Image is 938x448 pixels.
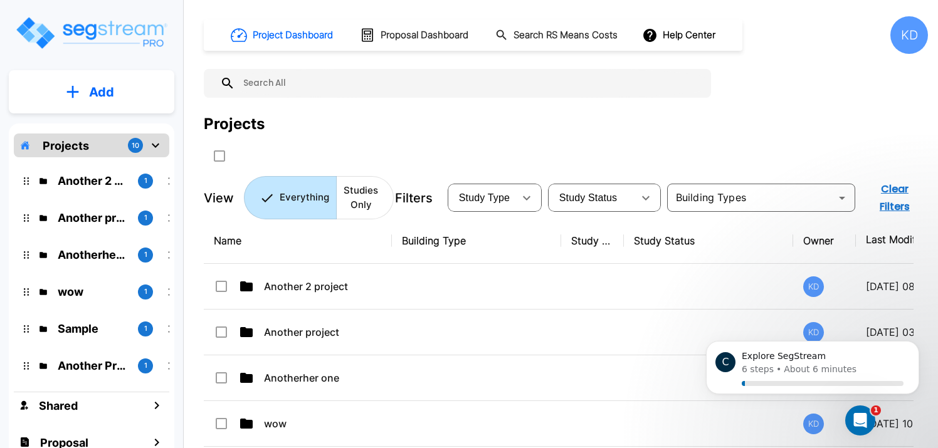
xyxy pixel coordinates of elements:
[803,414,824,434] div: KD
[264,325,389,340] p: Another project
[551,180,633,216] div: Select
[204,218,392,264] th: Name
[803,276,824,297] div: KD
[226,21,340,49] button: Project Dashboard
[89,83,114,102] p: Add
[58,172,128,189] p: Another 2 project
[58,283,128,300] p: wow
[204,113,265,135] div: Projects
[559,192,618,203] span: Study Status
[450,180,514,216] div: Select
[39,397,78,414] h1: Shared
[671,189,831,207] input: Building Types
[803,322,824,343] div: KD
[833,189,851,207] button: Open
[264,416,389,431] p: wow
[144,360,147,371] p: 1
[264,370,389,385] p: Anotherher one
[624,218,793,264] th: Study Status
[459,192,510,203] span: Study Type
[58,320,128,337] p: Sample
[355,22,475,48] button: Proposal Dashboard
[871,405,881,415] span: 1
[144,323,147,334] p: 1
[253,28,333,43] h1: Project Dashboard
[381,28,468,43] h1: Proposal Dashboard
[144,175,147,186] p: 1
[244,176,337,219] button: Everything
[9,74,174,110] button: Add
[58,246,128,263] p: Anotherher one
[204,189,234,207] p: View
[392,218,561,264] th: Building Type
[845,405,875,435] iframe: Intercom live chat
[58,357,128,374] p: Another Project 2
[244,176,394,219] div: Platform
[890,16,928,54] div: KD
[43,137,89,154] p: Projects
[490,23,624,48] button: Search RS Means Costs
[14,15,168,51] img: Logo
[640,23,720,47] button: Help Center
[280,190,329,205] p: Everything
[264,279,389,294] p: Another 2 project
[514,28,618,43] h1: Search RS Means Costs
[687,326,938,414] iframe: Intercom notifications message
[862,177,928,219] button: Clear Filters
[132,140,139,151] p: 10
[235,69,705,98] input: Search All
[144,249,147,260] p: 1
[144,286,147,297] p: 1
[395,189,433,207] p: Filters
[58,209,128,226] p: Another project
[561,218,624,264] th: Study Type
[144,212,147,223] p: 1
[344,184,378,212] p: Studies Only
[793,218,856,264] th: Owner
[336,176,394,219] button: Studies Only
[207,143,232,169] button: SelectAll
